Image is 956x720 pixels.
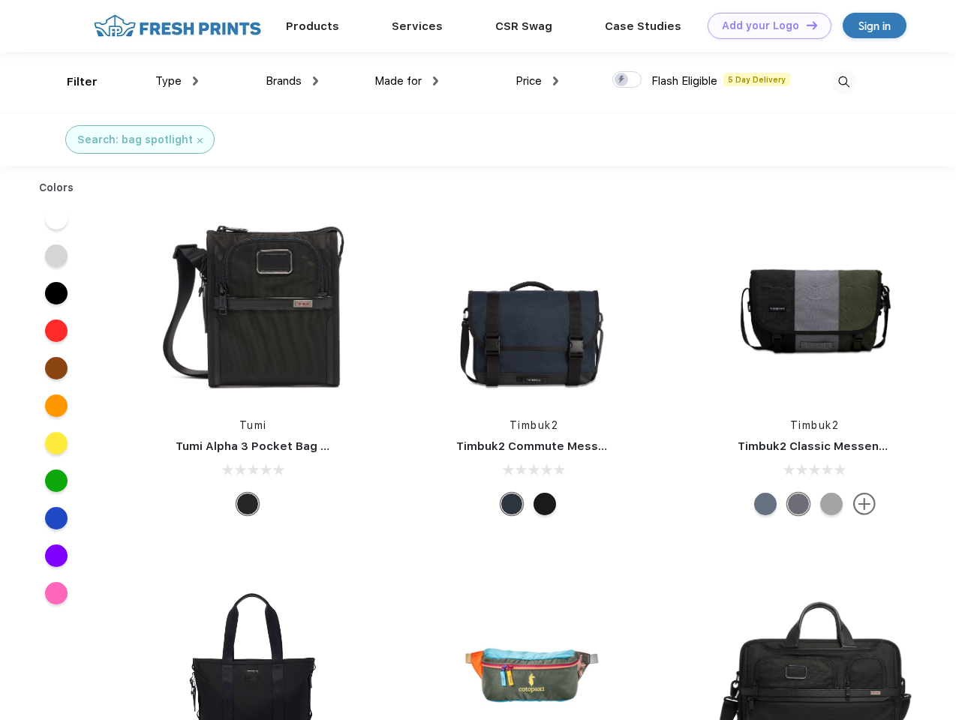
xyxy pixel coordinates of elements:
[266,74,302,88] span: Brands
[77,132,193,148] div: Search: bag spotlight
[286,19,339,33] a: Products
[456,439,657,453] a: Timbuk2 Commute Messenger Bag
[501,493,523,515] div: Eco Nautical
[820,493,843,515] div: Eco Rind Pop
[197,138,203,143] img: filter_cancel.svg
[790,419,840,431] a: Timbuk2
[89,13,266,39] img: fo%20logo%202.webp
[553,76,558,85] img: dropdown.png
[722,19,799,32] div: Add your Logo
[754,493,777,515] div: Eco Lightbeam
[153,203,353,403] img: func=resize&h=266
[239,419,267,431] a: Tumi
[236,493,259,515] div: Black
[738,439,924,453] a: Timbuk2 Classic Messenger Bag
[534,493,556,515] div: Eco Black
[853,493,876,515] img: more.svg
[510,419,559,431] a: Timbuk2
[516,74,542,88] span: Price
[831,70,856,94] img: desktop_search.svg
[374,74,422,88] span: Made for
[787,493,810,515] div: Eco Army Pop
[651,74,717,88] span: Flash Eligible
[843,13,906,38] a: Sign in
[176,439,351,453] a: Tumi Alpha 3 Pocket Bag Small
[434,203,633,403] img: func=resize&h=266
[28,180,86,196] div: Colors
[155,74,182,88] span: Type
[715,203,915,403] img: func=resize&h=266
[193,76,198,85] img: dropdown.png
[723,73,790,86] span: 5 Day Delivery
[313,76,318,85] img: dropdown.png
[807,21,817,29] img: DT
[858,17,891,34] div: Sign in
[67,73,98,91] div: Filter
[433,76,438,85] img: dropdown.png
